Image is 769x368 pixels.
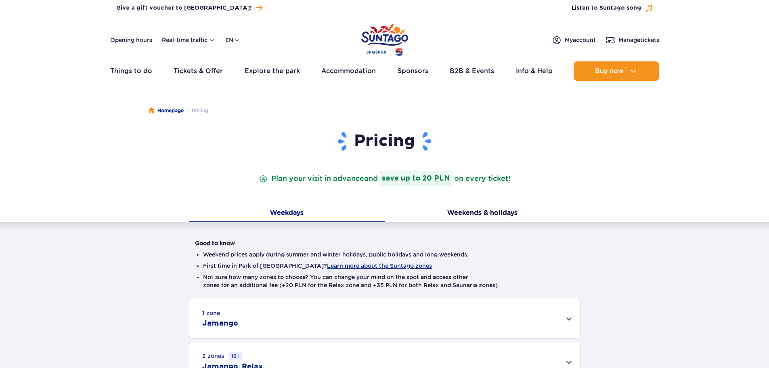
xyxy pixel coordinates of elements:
button: Weekends & holidays [385,205,580,222]
a: Info & Help [516,61,553,81]
button: Listen to Suntago song [572,4,653,12]
h2: Jamango [202,319,238,328]
button: Learn more about the Suntago zones [327,263,432,269]
span: Listen to Suntago song [572,4,641,12]
button: Real-time traffic [162,37,216,43]
span: Manage tickets [618,36,659,44]
a: Accommodation [321,61,376,81]
a: B2B & Events [450,61,494,81]
a: Explore the park [245,61,300,81]
li: Weekend prices apply during summer and winter holidays, public holidays and long weekends. [203,250,566,259]
strong: Good to know [195,240,235,246]
a: Myaccount [552,35,596,45]
li: Not sure how many zones to choose? You can change your mind on the spot and access other zones fo... [203,273,566,289]
a: Opening hours [110,36,152,44]
small: 1 zone [202,309,220,317]
li: Pricing [184,107,208,115]
p: Plan your visit in advance on every ticket! [258,171,512,186]
a: Tickets & Offer [174,61,223,81]
span: My account [565,36,596,44]
span: Buy now [595,67,624,75]
strong: save up to 20 PLN [379,171,453,186]
button: Buy now [574,61,659,81]
button: Weekdays [189,205,385,222]
a: Sponsors [398,61,428,81]
li: First time in Park of [GEOGRAPHIC_DATA]? [203,262,566,270]
a: Homepage [149,107,184,115]
small: 16+ [229,352,242,360]
button: en [225,36,241,44]
span: Give a gift voucher to [GEOGRAPHIC_DATA]! [116,4,251,12]
h1: Pricing [195,131,574,152]
a: Managetickets [606,35,659,45]
a: Park of Poland [361,20,408,57]
a: Things to do [110,61,152,81]
a: Give a gift voucher to [GEOGRAPHIC_DATA]! [116,2,262,13]
small: 2 zones [202,352,242,360]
